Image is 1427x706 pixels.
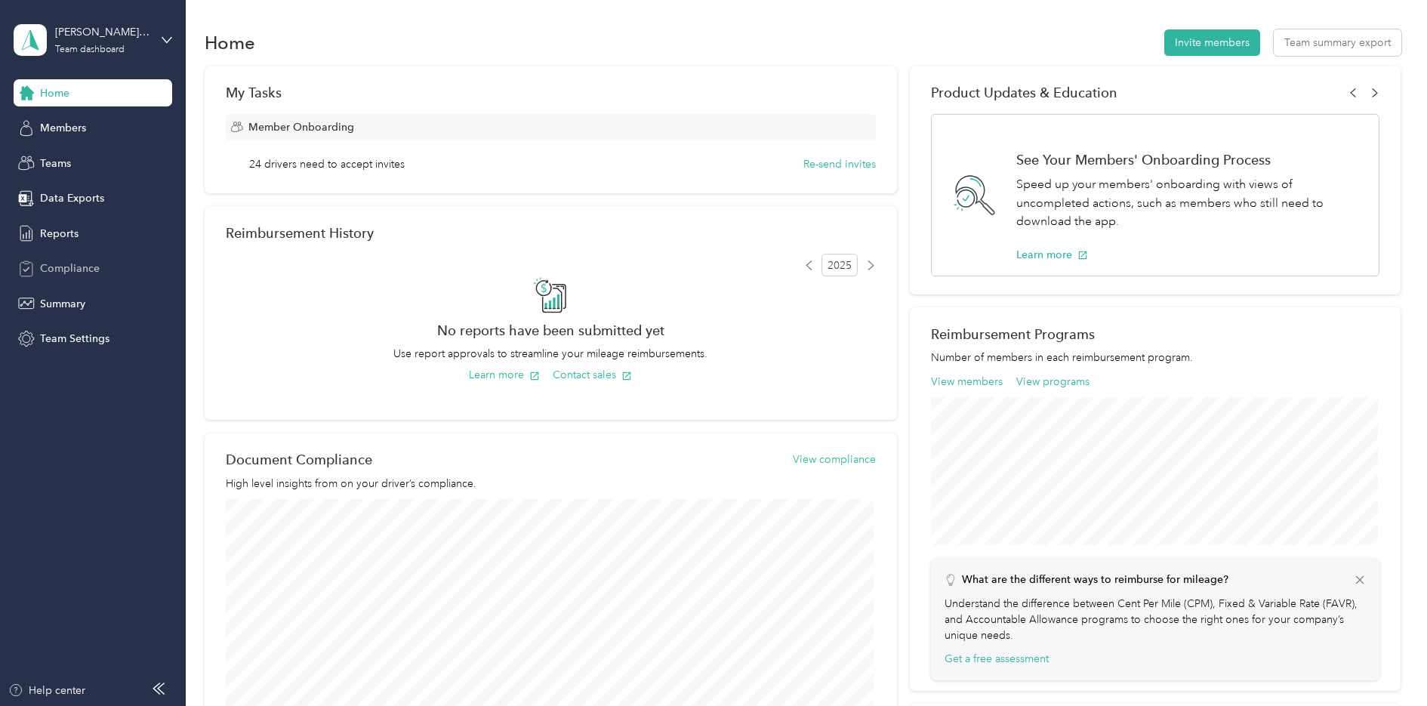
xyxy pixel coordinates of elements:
span: 24 drivers need to accept invites [249,156,405,172]
p: Number of members in each reimbursement program. [931,350,1379,365]
button: Re-send invites [803,156,876,172]
span: Reports [40,226,79,242]
button: Team summary export [1274,29,1401,56]
p: High level insights from on your driver’s compliance. [226,476,876,492]
button: Learn more [469,367,540,383]
button: View members [931,374,1003,390]
span: Home [40,85,69,101]
span: Teams [40,156,71,171]
span: Data Exports [40,190,104,206]
iframe: Everlance-gr Chat Button Frame [1342,621,1427,706]
span: Product Updates & Education [931,85,1117,100]
h1: Home [205,35,255,51]
div: My Tasks [226,85,876,100]
button: View compliance [793,452,876,467]
span: Members [40,120,86,136]
h1: See Your Members' Onboarding Process [1016,152,1363,168]
h2: No reports have been submitted yet [226,322,876,338]
div: Team dashboard [55,45,125,54]
button: Invite members [1164,29,1260,56]
button: Help center [8,683,85,698]
h2: Reimbursement History [226,225,374,241]
h2: Document Compliance [226,452,372,467]
p: What are the different ways to reimburse for mileage? [962,572,1228,587]
span: 2025 [821,254,858,276]
button: View programs [1016,374,1090,390]
h2: Reimbursement Programs [931,326,1379,342]
p: Use report approvals to streamline your mileage reimbursements. [226,346,876,362]
div: [PERSON_NAME][EMAIL_ADDRESS][PERSON_NAME][DOMAIN_NAME] [55,24,149,40]
span: Compliance [40,261,100,276]
button: Contact sales [553,367,632,383]
p: Understand the difference between Cent Per Mile (CPM), Fixed & Variable Rate (FAVR), and Accounta... [945,596,1367,643]
span: Summary [40,296,85,312]
p: Speed up your members' onboarding with views of uncompleted actions, such as members who still ne... [1016,175,1363,231]
button: Get a free assessment [945,651,1049,667]
button: Learn more [1016,247,1088,263]
span: Member Onboarding [248,119,354,135]
span: Team Settings [40,331,109,347]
